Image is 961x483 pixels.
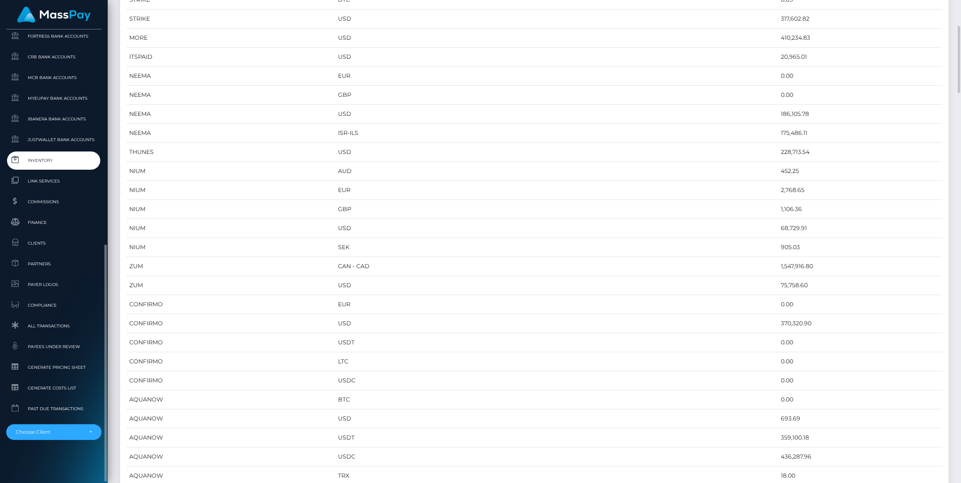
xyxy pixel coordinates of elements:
span: Past Due Transactions [10,404,98,413]
td: EUR [335,67,778,86]
a: Compliance [6,296,101,314]
td: EUR [335,295,778,314]
td: USDC [335,447,778,466]
a: Commissions [6,193,101,211]
td: 2,768.65 [778,181,942,200]
td: USD [335,314,778,333]
td: ISR-ILS [335,124,778,143]
td: CONFIRMO [126,333,335,352]
a: Fortress Bank Accounts [6,27,101,45]
td: USD [335,10,778,29]
td: 75,758.60 [778,276,942,295]
td: 0.00 [778,333,942,352]
button: Choose Client [6,424,101,440]
td: BTC [335,390,778,409]
a: JustWallet Bank Accounts [6,131,101,149]
span: Compliance [10,300,98,310]
td: THUNES [126,143,335,162]
td: ZUM [126,276,335,295]
span: MCB Bank Accounts [10,73,98,82]
td: GBP [335,86,778,105]
td: 436,287.96 [778,447,942,466]
td: 0.00 [778,295,942,314]
td: NIUM [126,181,335,200]
a: Inventory [6,151,101,169]
td: CONFIRMO [126,314,335,333]
td: 452.25 [778,162,942,181]
td: 1,547,916.80 [778,257,942,276]
span: Payer Logos [10,280,98,289]
span: Link Services [10,176,98,186]
a: Generate Pricing Sheet [6,358,101,376]
span: JustWallet Bank Accounts [10,135,98,144]
td: 0.00 [778,86,942,105]
td: NIUM [126,238,335,257]
span: Finance [10,218,98,227]
td: STRIKE [126,10,335,29]
td: 359,100.18 [778,428,942,447]
a: Payer Logos [6,276,101,293]
a: Generate Costs List [6,379,101,397]
a: Ibanera Bank Accounts [6,110,101,128]
td: 905.03 [778,238,942,257]
td: EUR [335,181,778,200]
td: AQUANOW [126,428,335,447]
td: 0.00 [778,390,942,409]
td: USD [335,276,778,295]
td: USD [335,409,778,428]
a: All Transactions [6,317,101,335]
td: 410,234.83 [778,29,942,48]
td: 186,105.78 [778,105,942,124]
td: USDT [335,428,778,447]
td: NIUM [126,162,335,181]
td: 317,602.82 [778,10,942,29]
td: NEEMA [126,67,335,86]
td: USDC [335,371,778,390]
td: 0.00 [778,352,942,371]
a: Past Due Transactions [6,400,101,418]
td: ZUM [126,257,335,276]
td: USDT [335,333,778,352]
td: MORE [126,29,335,48]
span: Inventory [10,156,98,165]
td: CONFIRMO [126,352,335,371]
td: USD [335,48,778,67]
span: Partners [10,259,98,269]
td: NIUM [126,200,335,219]
span: Ibanera Bank Accounts [10,114,98,124]
td: USD [335,219,778,238]
td: AQUANOW [126,447,335,466]
span: Generate Pricing Sheet [10,363,98,372]
span: All Transactions [10,321,98,331]
td: 20,965.01 [778,48,942,67]
td: NIUM [126,219,335,238]
span: MyEUPay Bank Accounts [10,94,98,103]
td: NEEMA [126,105,335,124]
td: 0.00 [778,371,942,390]
span: Commissions [10,197,98,207]
td: ITSPAID [126,48,335,67]
span: CRB Bank Accounts [10,52,98,62]
td: USD [335,143,778,162]
span: Fortress Bank Accounts [10,31,98,41]
td: NEEMA [126,86,335,105]
a: Link Services [6,172,101,190]
a: MyEUPay Bank Accounts [6,89,101,107]
div: Choose Client [16,429,82,435]
span: Clients [10,238,98,248]
td: USD [335,105,778,124]
td: CAN - CAD [335,257,778,276]
a: MCB Bank Accounts [6,69,101,87]
td: 693.69 [778,409,942,428]
td: GBP [335,200,778,219]
span: Payees under Review [10,342,98,351]
td: 0.00 [778,67,942,86]
td: 1,106.36 [778,200,942,219]
span: Generate Costs List [10,383,98,393]
td: AQUANOW [126,409,335,428]
a: Clients [6,234,101,252]
td: 68,729.91 [778,219,942,238]
td: CONFIRMO [126,371,335,390]
td: CONFIRMO [126,295,335,314]
td: AQUANOW [126,390,335,409]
